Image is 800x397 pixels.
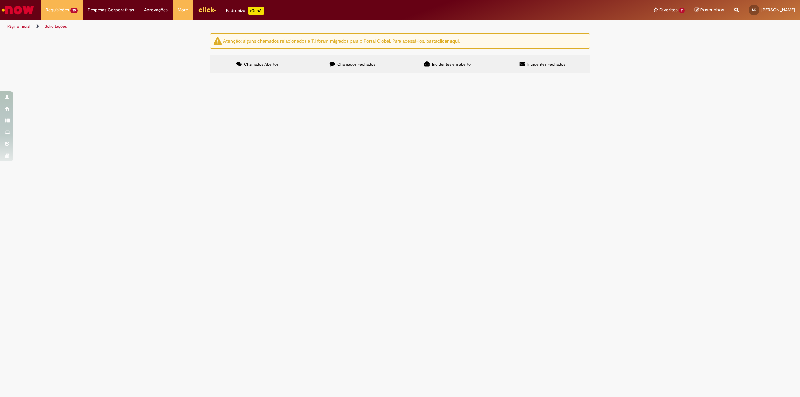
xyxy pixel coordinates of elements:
span: Favoritos [659,7,678,13]
span: Requisições [46,7,69,13]
span: 35 [70,8,78,13]
span: Chamados Abertos [244,62,279,67]
span: Chamados Fechados [337,62,375,67]
span: Despesas Corporativas [88,7,134,13]
span: Incidentes Fechados [527,62,565,67]
ng-bind-html: Atenção: alguns chamados relacionados a T.I foram migrados para o Portal Global. Para acessá-los,... [223,38,460,44]
a: clicar aqui. [437,38,460,44]
span: More [178,7,188,13]
div: Padroniza [226,7,264,15]
img: click_logo_yellow_360x200.png [198,5,216,15]
a: Página inicial [7,24,30,29]
ul: Trilhas de página [5,20,528,33]
img: ServiceNow [1,3,35,17]
span: [PERSON_NAME] [761,7,795,13]
span: NR [752,8,756,12]
a: Solicitações [45,24,67,29]
a: Rascunhos [695,7,724,13]
span: 7 [679,8,685,13]
p: +GenAi [248,7,264,15]
span: Incidentes em aberto [432,62,471,67]
span: Aprovações [144,7,168,13]
span: Rascunhos [700,7,724,13]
